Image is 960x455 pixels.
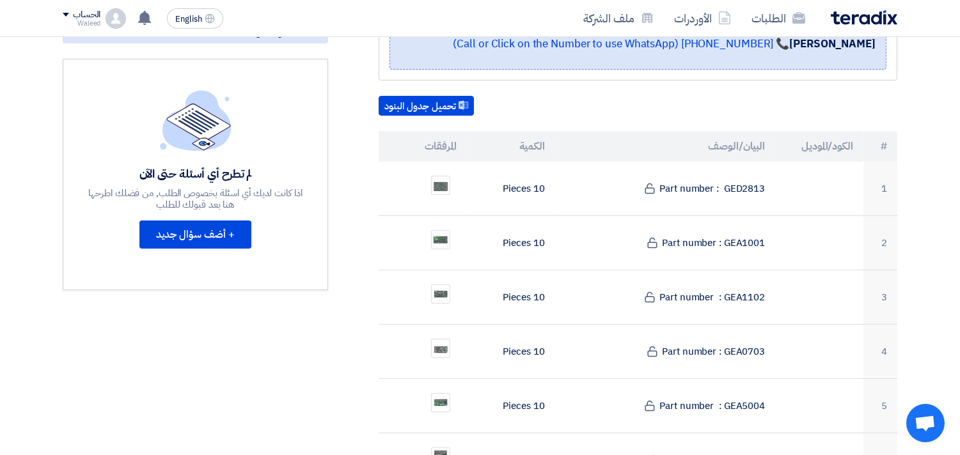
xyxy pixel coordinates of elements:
[863,270,897,325] td: 3
[467,216,555,270] td: 10 Pieces
[741,3,815,33] a: الطلبات
[863,216,897,270] td: 2
[467,162,555,216] td: 10 Pieces
[379,96,474,116] button: تحميل جدول البنود
[555,216,776,270] td: Part number : GEA1001
[555,325,776,379] td: Part number : GEA0703
[87,166,304,181] div: لم تطرح أي أسئلة حتى الآن
[106,8,126,29] img: profile_test.png
[775,131,863,162] th: الكود/الموديل
[453,36,789,52] a: 📞 [PHONE_NUMBER] (Call or Click on the Number to use WhatsApp)
[555,162,776,216] td: Part number : GED2813
[555,270,776,325] td: Part number : GEA1102
[555,379,776,433] td: Part number : GEA5004
[863,379,897,433] td: 5
[379,131,467,162] th: المرفقات
[664,3,741,33] a: الأوردرات
[432,232,450,247] img: GEA_1758625966781.png
[831,10,897,25] img: Teradix logo
[789,36,876,52] strong: [PERSON_NAME]
[160,90,232,150] img: empty_state_list.svg
[432,397,450,409] img: GEA_1758626197606.png
[555,131,776,162] th: البيان/الوصف
[432,288,450,300] img: GEA_1758626016568.png
[573,3,664,33] a: ملف الشركة
[863,162,897,216] td: 1
[863,131,897,162] th: #
[467,379,555,433] td: 10 Pieces
[906,404,945,442] div: Open chat
[863,325,897,379] td: 4
[167,8,223,29] button: English
[175,15,202,24] span: English
[139,220,251,249] button: + أضف سؤال جديد
[467,325,555,379] td: 10 Pieces
[467,131,555,162] th: الكمية
[432,177,450,194] img: GED_1758625901017.png
[247,24,318,38] span: الأسئلة والأجوبة
[87,187,304,210] div: اذا كانت لديك أي اسئلة بخصوص الطلب, من فضلك اطرحها هنا بعد قبولك للطلب
[432,343,450,355] img: GEA_1758626115736.png
[73,10,100,20] div: الحساب
[467,270,555,325] td: 10 Pieces
[63,20,100,27] div: Waleed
